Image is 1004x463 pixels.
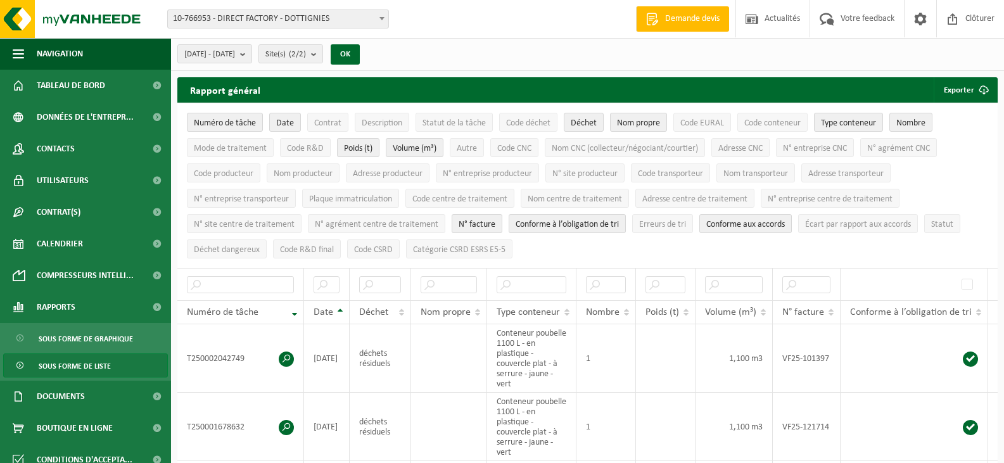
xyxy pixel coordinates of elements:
[37,165,89,196] span: Utilisateurs
[177,77,273,103] h2: Rapport général
[273,239,341,258] button: Code R&D finalCode R&amp;D final: Activate to sort
[635,189,754,208] button: Adresse centre de traitementAdresse centre de traitement: Activate to sort
[706,220,785,229] span: Conforme aux accords
[187,239,267,258] button: Déchet dangereux : Activate to sort
[737,113,808,132] button: Code conteneurCode conteneur: Activate to sort
[699,214,792,233] button: Conforme aux accords : Activate to sort
[168,10,388,28] span: 10-766953 - DIRECT FACTORY - DOTTIGNIES
[776,138,854,157] button: N° entreprise CNCN° entreprise CNC: Activate to sort
[308,214,445,233] button: N° agrément centre de traitementN° agrément centre de traitement: Activate to sort
[528,194,622,204] span: Nom centre de traitement
[39,354,111,378] span: Sous forme de liste
[931,220,953,229] span: Statut
[499,113,557,132] button: Code déchetCode déchet: Activate to sort
[773,324,841,393] td: VF25-101397
[269,113,301,132] button: DateDate: Activate to sort
[37,133,75,165] span: Contacts
[782,307,824,317] span: N° facture
[638,169,703,179] span: Code transporteur
[711,138,770,157] button: Adresse CNCAdresse CNC: Activate to sort
[516,220,619,229] span: Conforme à l’obligation de tri
[265,45,306,64] span: Site(s)
[177,324,304,393] td: T250002042749
[37,101,134,133] span: Données de l'entrepr...
[37,412,113,444] span: Boutique en ligne
[304,393,350,461] td: [DATE]
[413,245,505,255] span: Catégorie CSRD ESRS E5-5
[287,144,324,153] span: Code R&D
[632,214,693,233] button: Erreurs de triErreurs de tri: Activate to sort
[801,163,891,182] button: Adresse transporteurAdresse transporteur: Activate to sort
[798,214,918,233] button: Écart par rapport aux accordsÉcart par rapport aux accords: Activate to sort
[39,327,133,351] span: Sous forme de graphique
[37,228,83,260] span: Calendrier
[337,138,379,157] button: Poids (t)Poids (t): Activate to sort
[586,307,620,317] span: Nombre
[768,194,893,204] span: N° entreprise centre de traitement
[315,220,438,229] span: N° agrément centre de traitement
[443,169,532,179] span: N° entreprise producteur
[194,245,260,255] span: Déchet dangereux
[680,118,724,128] span: Code EURAL
[393,144,436,153] span: Volume (m³)
[350,393,411,461] td: déchets résiduels
[302,189,399,208] button: Plaque immatriculationPlaque immatriculation: Activate to sort
[355,113,409,132] button: DescriptionDescription: Activate to sort
[723,169,788,179] span: Nom transporteur
[194,194,289,204] span: N° entreprise transporteur
[194,220,295,229] span: N° site centre de traitement
[576,393,636,461] td: 1
[450,138,484,157] button: AutreAutre: Activate to sort
[896,118,925,128] span: Nombre
[258,44,323,63] button: Site(s)(2/2)
[545,163,625,182] button: N° site producteurN° site producteur : Activate to sort
[860,138,937,157] button: N° agrément CNCN° agrément CNC: Activate to sort
[353,169,423,179] span: Adresse producteur
[497,307,560,317] span: Type conteneur
[509,214,626,233] button: Conforme à l’obligation de tri : Activate to sort
[344,144,372,153] span: Poids (t)
[497,144,531,153] span: Code CNC
[406,239,512,258] button: Catégorie CSRD ESRS E5-5Catégorie CSRD ESRS E5-5: Activate to sort
[412,194,507,204] span: Code centre de traitement
[267,163,340,182] button: Nom producteurNom producteur: Activate to sort
[274,169,333,179] span: Nom producteur
[416,113,493,132] button: Statut de la tâcheStatut de la tâche: Activate to sort
[521,189,629,208] button: Nom centre de traitementNom centre de traitement: Activate to sort
[642,194,747,204] span: Adresse centre de traitement
[37,196,80,228] span: Contrat(s)
[280,138,331,157] button: Code R&DCode R&amp;D: Activate to sort
[177,393,304,461] td: T250001678632
[617,118,660,128] span: Nom propre
[37,260,134,291] span: Compresseurs intelli...
[576,324,636,393] td: 1
[350,324,411,393] td: déchets résiduels
[705,307,756,317] span: Volume (m³)
[934,77,996,103] button: Exporter
[3,353,168,377] a: Sous forme de liste
[783,144,847,153] span: N° entreprise CNC
[194,118,256,128] span: Numéro de tâche
[314,307,333,317] span: Date
[639,220,686,229] span: Erreurs de tri
[552,169,618,179] span: N° site producteur
[814,113,883,132] button: Type conteneurType conteneur: Activate to sort
[362,118,402,128] span: Description
[673,113,731,132] button: Code EURALCode EURAL: Activate to sort
[354,245,393,255] span: Code CSRD
[490,138,538,157] button: Code CNCCode CNC: Activate to sort
[276,118,294,128] span: Date
[386,138,443,157] button: Volume (m³)Volume (m³): Activate to sort
[552,144,698,153] span: Nom CNC (collecteur/négociant/courtier)
[3,326,168,350] a: Sous forme de graphique
[187,113,263,132] button: Numéro de tâcheNuméro de tâche: Activate to remove sorting
[631,163,710,182] button: Code transporteurCode transporteur: Activate to sort
[850,307,972,317] span: Conforme à l’obligation de tri
[167,10,389,29] span: 10-766953 - DIRECT FACTORY - DOTTIGNIES
[761,189,899,208] button: N° entreprise centre de traitementN° entreprise centre de traitement: Activate to sort
[184,45,235,64] span: [DATE] - [DATE]
[808,169,884,179] span: Adresse transporteur
[309,194,392,204] span: Plaque immatriculation
[564,113,604,132] button: DéchetDéchet: Activate to sort
[331,44,360,65] button: OK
